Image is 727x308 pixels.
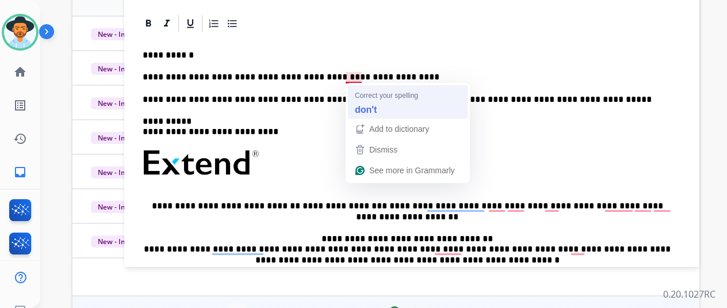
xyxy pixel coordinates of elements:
[13,165,27,179] mat-icon: inbox
[140,15,157,32] div: Bold
[13,98,27,112] mat-icon: list_alt
[91,201,144,213] span: New - Initial
[182,15,199,32] div: Underline
[91,235,144,248] span: New - Initial
[4,16,36,48] img: avatar
[205,15,223,32] div: Ordered List
[91,63,144,75] span: New - Initial
[91,28,144,40] span: New - Initial
[13,132,27,146] mat-icon: history
[91,166,144,178] span: New - Initial
[13,65,27,79] mat-icon: home
[224,15,241,32] div: Bullet List
[91,132,144,144] span: New - Initial
[158,15,175,32] div: Italic
[91,97,144,109] span: New - Initial
[663,287,715,301] p: 0.20.1027RC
